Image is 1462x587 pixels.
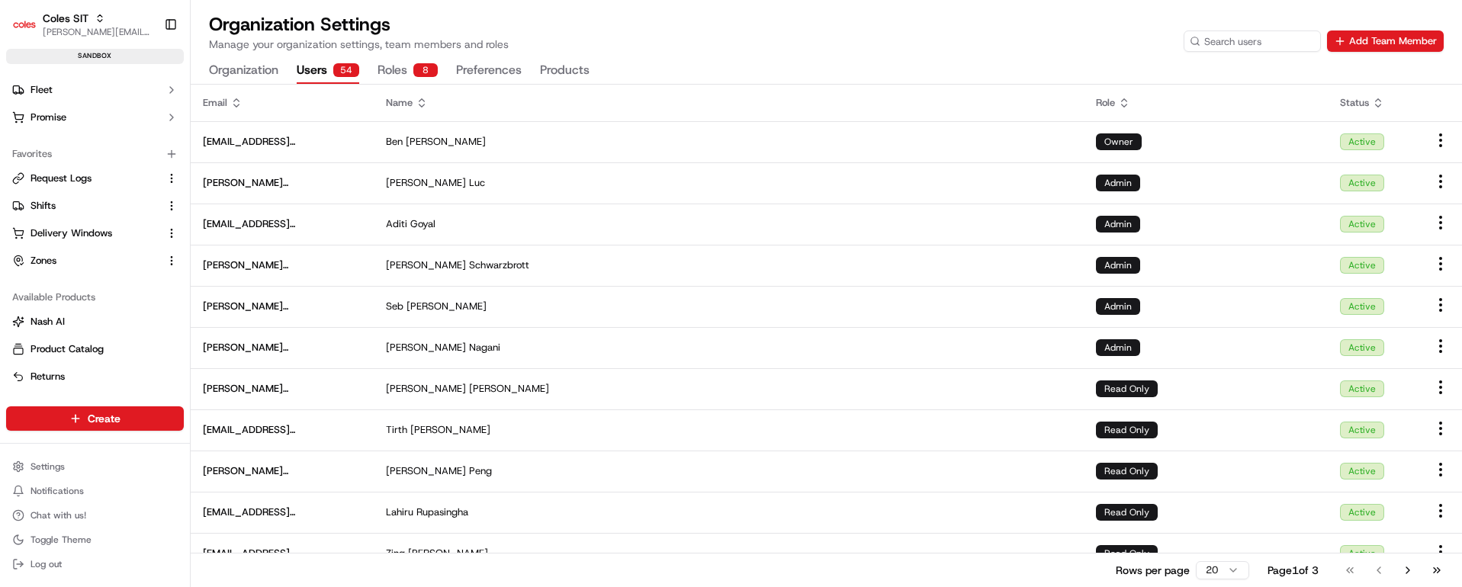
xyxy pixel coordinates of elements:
span: [EMAIL_ADDRESS][DOMAIN_NAME] [203,423,361,437]
div: Read Only [1096,504,1158,521]
p: Welcome 👋 [15,61,278,85]
span: Settings [31,460,65,473]
div: 📗 [15,223,27,235]
button: Delivery Windows [6,221,184,245]
p: Manage your organization settings, team members and roles [209,37,509,52]
div: Favorites [6,142,184,166]
span: [PERSON_NAME][EMAIL_ADDRESS][PERSON_NAME][DOMAIN_NAME] [203,300,361,313]
button: Roles [378,58,438,84]
div: Status [1340,96,1407,110]
div: Admin [1096,175,1140,191]
span: Luc [469,176,485,190]
button: Add Team Member [1327,30,1444,52]
span: [PERSON_NAME] [469,382,549,396]
span: API Documentation [144,221,245,236]
span: Aditi [386,217,407,231]
a: Shifts [12,199,159,213]
a: 💻API Documentation [123,215,251,242]
div: 💻 [129,223,141,235]
div: Read Only [1096,463,1158,480]
div: Read Only [1096,545,1158,562]
a: Product Catalog [12,342,178,356]
span: Seb [386,300,403,313]
button: Products [540,58,590,84]
div: Admin [1096,216,1140,233]
button: Promise [6,105,184,130]
span: [PERSON_NAME] [386,382,466,396]
button: Returns [6,364,184,389]
span: Tirth [386,423,407,437]
span: Log out [31,558,62,570]
span: Toggle Theme [31,534,92,546]
button: Log out [6,553,184,575]
span: [EMAIL_ADDRESS][PERSON_NAME][PERSON_NAME][DOMAIN_NAME] [203,135,361,149]
div: Owner [1096,133,1142,150]
p: Rows per page [1116,563,1190,578]
span: Goyal [410,217,435,231]
span: Chat with us! [31,509,86,521]
button: Coles SITColes SIT[PERSON_NAME][EMAIL_ADDRESS][PERSON_NAME][PERSON_NAME][DOMAIN_NAME] [6,6,158,43]
span: [PERSON_NAME] [386,464,466,478]
span: [PERSON_NAME] [386,341,466,354]
button: Coles SIT [43,11,88,26]
input: Got a question? Start typing here... [40,98,275,114]
span: Knowledge Base [31,221,117,236]
a: Request Logs [12,172,159,185]
span: Promise [31,111,66,124]
button: Organization [209,58,278,84]
a: Powered byPylon [108,258,185,270]
div: Available Products [6,285,184,310]
img: 1736555255976-a54dd68f-1ca7-489b-9aae-adbdc363a1c4 [15,146,43,173]
span: Product Catalog [31,342,104,356]
button: Start new chat [259,150,278,168]
div: sandbox [6,49,184,64]
span: Nagani [469,341,500,354]
span: Fleet [31,83,53,97]
span: [PERSON_NAME] [406,300,487,313]
button: Shifts [6,194,184,218]
span: Lahiru [386,505,413,519]
a: Delivery Windows [12,226,159,240]
div: Admin [1096,339,1140,356]
span: Returns [31,370,65,383]
button: Preferences [456,58,522,84]
span: [EMAIL_ADDRESS][DOMAIN_NAME] [203,547,361,560]
div: We're available if you need us! [52,161,193,173]
span: Delivery Windows [31,226,112,240]
span: Ben [386,135,403,149]
span: Create [88,411,120,426]
div: Active [1340,175,1384,191]
div: Admin [1096,298,1140,315]
span: [PERSON_NAME][EMAIL_ADDRESS][PERSON_NAME][DOMAIN_NAME] [203,258,361,272]
span: [PERSON_NAME] [386,176,466,190]
button: Nash AI [6,310,184,334]
div: 8 [413,63,438,77]
button: Fleet [6,78,184,102]
div: Active [1340,216,1384,233]
img: Nash [15,15,46,46]
button: Toggle Theme [6,529,184,550]
span: [PERSON_NAME][EMAIL_ADDRESS][DOMAIN_NAME] [203,341,361,354]
span: Zones [31,254,56,268]
img: Coles SIT [12,12,37,37]
span: [PERSON_NAME][EMAIL_ADDRESS][DOMAIN_NAME] [203,464,361,478]
span: [PERSON_NAME] [406,135,486,149]
span: Pylon [152,258,185,270]
span: [PERSON_NAME] [410,423,490,437]
span: [PERSON_NAME][EMAIL_ADDRESS][DOMAIN_NAME] [203,382,361,396]
input: Search users [1184,30,1321,52]
div: Active [1340,545,1384,562]
a: Zones [12,254,159,268]
div: Active [1340,339,1384,356]
div: Active [1340,380,1384,397]
button: Create [6,406,184,431]
button: Notifications [6,480,184,502]
div: Active [1340,133,1384,150]
div: 54 [333,63,359,77]
div: Admin [1096,257,1140,274]
div: Name [386,96,1072,110]
span: [EMAIL_ADDRESS][DOMAIN_NAME] [203,505,361,519]
div: Active [1340,463,1384,480]
div: Start new chat [52,146,250,161]
div: Page 1 of 3 [1268,563,1319,578]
